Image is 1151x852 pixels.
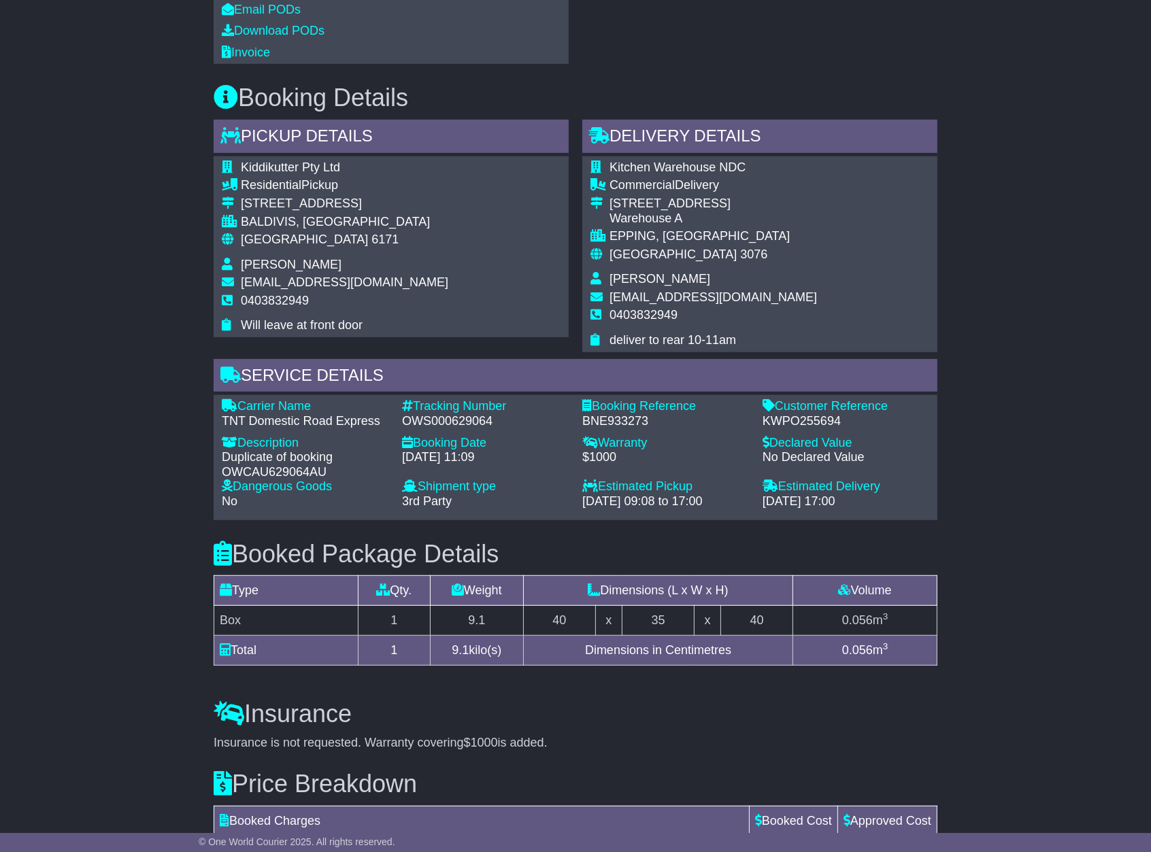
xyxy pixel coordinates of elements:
[610,229,817,244] div: EPPING, [GEOGRAPHIC_DATA]
[763,399,929,414] div: Customer Reference
[241,233,368,246] span: [GEOGRAPHIC_DATA]
[430,636,523,666] td: kilo(s)
[241,160,340,174] span: Kiddikutter Pty Ltd
[214,84,937,112] h3: Booking Details
[582,436,749,451] div: Warranty
[222,3,301,16] a: Email PODs
[402,436,569,451] div: Booking Date
[622,606,695,636] td: 35
[610,308,678,322] span: 0403832949
[610,290,817,304] span: [EMAIL_ADDRESS][DOMAIN_NAME]
[214,806,750,836] td: Booked Charges
[402,399,569,414] div: Tracking Number
[582,414,749,429] div: BNE933273
[610,272,710,286] span: [PERSON_NAME]
[214,120,569,156] div: Pickup Details
[610,178,817,193] div: Delivery
[694,606,720,636] td: x
[214,541,937,568] h3: Booked Package Details
[214,606,358,636] td: Box
[582,399,749,414] div: Booking Reference
[241,215,448,230] div: BALDIVIS, [GEOGRAPHIC_DATA]
[430,576,523,606] td: Weight
[749,806,837,836] td: Booked Cost
[241,178,448,193] div: Pickup
[610,248,737,261] span: [GEOGRAPHIC_DATA]
[214,359,937,396] div: Service Details
[222,46,270,59] a: Invoice
[214,700,937,728] h3: Insurance
[358,606,430,636] td: 1
[402,479,569,494] div: Shipment type
[222,414,388,429] div: TNT Domestic Road Express
[402,494,452,508] span: 3rd Party
[371,233,399,246] span: 6171
[793,606,937,636] td: m
[241,318,363,332] span: Will leave at front door
[883,641,888,651] sup: 3
[241,258,341,271] span: [PERSON_NAME]
[793,576,937,606] td: Volume
[740,248,767,261] span: 3076
[842,613,873,627] span: 0.056
[358,576,430,606] td: Qty.
[464,736,498,749] span: $1000
[241,178,301,192] span: Residential
[402,414,569,429] div: OWS000629064
[763,450,929,465] div: No Declared Value
[402,450,569,465] div: [DATE] 11:09
[721,606,793,636] td: 40
[523,576,793,606] td: Dimensions (L x W x H)
[763,494,929,509] div: [DATE] 17:00
[222,399,388,414] div: Carrier Name
[214,770,937,798] h3: Price Breakdown
[214,636,358,666] td: Total
[582,479,749,494] div: Estimated Pickup
[582,450,749,465] div: $1000
[763,436,929,451] div: Declared Value
[452,643,469,657] span: 9.1
[610,178,675,192] span: Commercial
[610,160,746,174] span: Kitchen Warehouse NDC
[358,636,430,666] td: 1
[199,836,395,847] span: © One World Courier 2025. All rights reserved.
[241,294,309,307] span: 0403832949
[222,479,388,494] div: Dangerous Goods
[523,606,595,636] td: 40
[222,436,388,451] div: Description
[837,806,937,836] td: Approved Cost
[610,333,736,347] span: deliver to rear 10-11am
[610,211,817,226] div: Warehouse A
[523,636,793,666] td: Dimensions in Centimetres
[763,479,929,494] div: Estimated Delivery
[214,736,937,751] div: Insurance is not requested. Warranty covering is added.
[842,643,873,657] span: 0.056
[610,197,817,211] div: [STREET_ADDRESS]
[793,636,937,666] td: m
[222,24,324,37] a: Download PODs
[222,494,237,508] span: No
[241,197,448,211] div: [STREET_ADDRESS]
[214,576,358,606] td: Type
[582,120,937,156] div: Delivery Details
[763,414,929,429] div: KWPO255694
[595,606,622,636] td: x
[222,450,388,479] div: Duplicate of booking OWCAU629064AU
[241,275,448,289] span: [EMAIL_ADDRESS][DOMAIN_NAME]
[883,611,888,621] sup: 3
[582,494,749,509] div: [DATE] 09:08 to 17:00
[430,606,523,636] td: 9.1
